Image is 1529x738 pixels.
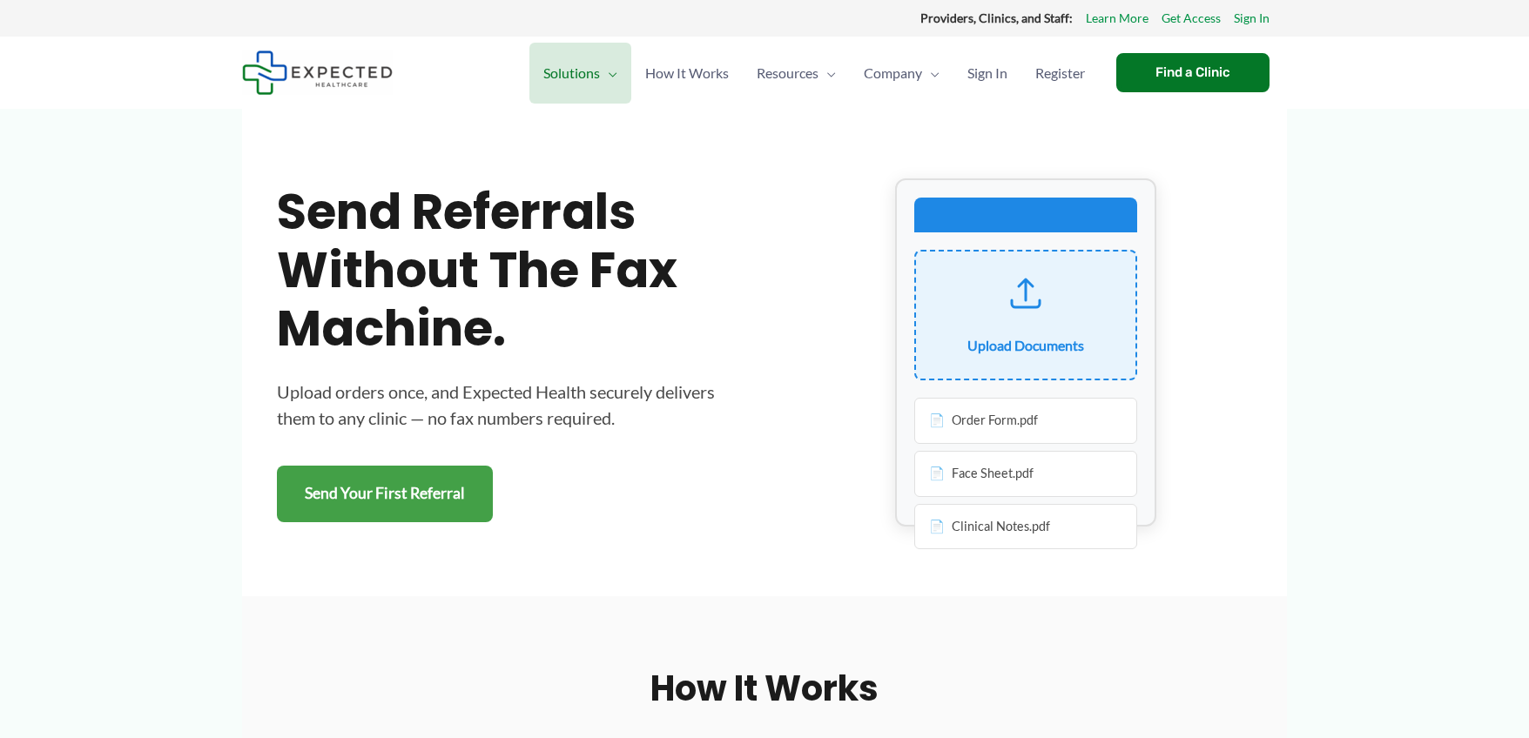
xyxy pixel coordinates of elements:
[914,451,1137,497] div: Face Sheet.pdf
[757,43,818,104] span: Resources
[1086,7,1148,30] a: Learn More
[967,43,1007,104] span: Sign In
[818,43,836,104] span: Menu Toggle
[922,43,940,104] span: Menu Toggle
[277,466,493,522] a: Send Your First Referral
[277,379,730,431] p: Upload orders once, and Expected Health securely delivers them to any clinic — no fax numbers req...
[743,43,850,104] a: ResourcesMenu Toggle
[600,43,617,104] span: Menu Toggle
[631,43,743,104] a: How It Works
[967,332,1084,359] div: Upload Documents
[1035,43,1085,104] span: Register
[953,43,1021,104] a: Sign In
[914,504,1137,550] div: Clinical Notes.pdf
[864,43,922,104] span: Company
[242,50,393,95] img: Expected Healthcare Logo - side, dark font, small
[914,398,1137,444] div: Order Form.pdf
[1162,7,1221,30] a: Get Access
[529,43,631,104] a: SolutionsMenu Toggle
[543,43,600,104] span: Solutions
[1234,7,1270,30] a: Sign In
[277,183,730,359] h1: Send referrals without the fax machine.
[529,43,1099,104] nav: Primary Site Navigation
[277,666,1252,711] h2: How It Works
[850,43,953,104] a: CompanyMenu Toggle
[1021,43,1099,104] a: Register
[1116,53,1270,92] a: Find a Clinic
[645,43,729,104] span: How It Works
[920,10,1073,25] strong: Providers, Clinics, and Staff:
